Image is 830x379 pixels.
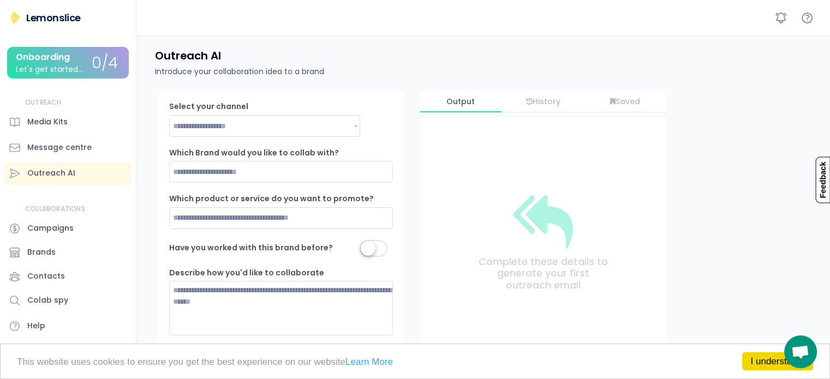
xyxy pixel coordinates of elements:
[92,55,118,72] div: 0/4
[27,222,74,234] div: Campaigns
[169,148,339,159] div: Which Brand would you like to collab with?
[475,256,611,291] div: Complete these details to generate your first outreach email
[25,204,85,214] div: COLLABORATIONS
[17,357,813,366] p: This website uses cookies to ensure you get the best experience on our website
[742,352,813,370] a: I understand!
[27,167,75,179] div: Outreach AI
[27,116,68,128] div: Media Kits
[503,97,584,106] div: History
[345,357,393,367] a: Learn More
[169,194,374,204] div: Which product or service do you want to promote?
[420,97,501,106] div: Output
[169,243,333,254] div: Have you worked with this brand before?
[26,11,81,25] div: Lemonslice
[155,49,221,63] h4: Outreach AI
[9,11,22,24] img: Lemonslice
[169,101,278,112] div: Select your channel
[784,335,817,368] a: Open chat
[155,66,324,77] div: Introduce your collaboration idea to a brand
[27,246,56,258] div: Brands
[16,65,83,74] div: Let's get started...
[27,320,45,332] div: Help
[585,97,666,106] div: Saved
[27,294,68,306] div: Colab spy
[27,270,65,282] div: Contacts
[25,98,62,107] div: OUTREACH
[27,142,92,153] div: Message centre
[16,52,70,62] div: Onboarding
[169,268,324,279] div: Describe how you'd like to collaborate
